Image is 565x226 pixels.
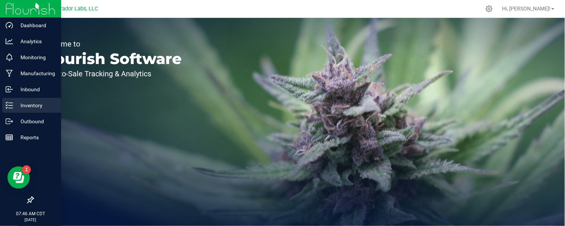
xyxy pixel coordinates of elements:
[6,22,13,29] inline-svg: Dashboard
[6,134,13,141] inline-svg: Reports
[485,5,494,12] div: Manage settings
[3,210,58,217] p: 07:46 AM CDT
[13,101,58,110] p: Inventory
[6,86,13,93] inline-svg: Inbound
[22,165,31,174] iframe: Resource center unread badge
[54,6,98,12] span: Curador Labs, LLC
[13,69,58,78] p: Manufacturing
[6,38,13,45] inline-svg: Analytics
[13,117,58,126] p: Outbound
[7,166,30,189] iframe: Resource center
[13,21,58,30] p: Dashboard
[6,102,13,109] inline-svg: Inventory
[13,133,58,142] p: Reports
[6,118,13,125] inline-svg: Outbound
[40,51,182,66] p: Flourish Software
[6,54,13,61] inline-svg: Monitoring
[13,37,58,46] p: Analytics
[40,40,182,48] p: Welcome to
[13,53,58,62] p: Monitoring
[3,217,58,223] p: [DATE]
[13,85,58,94] p: Inbound
[6,70,13,77] inline-svg: Manufacturing
[502,6,551,12] span: Hi, [PERSON_NAME]!
[40,70,182,77] p: Seed-to-Sale Tracking & Analytics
